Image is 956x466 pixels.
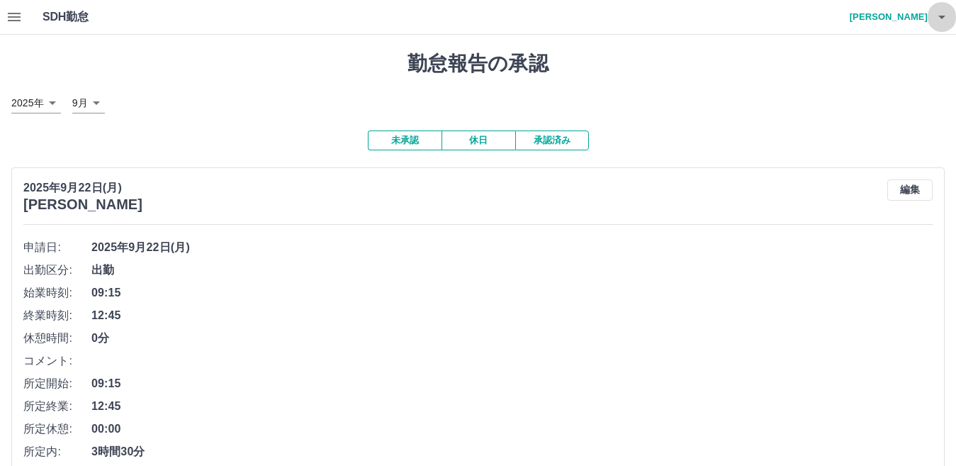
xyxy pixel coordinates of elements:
span: 休憩時間: [23,330,91,347]
span: 出勤区分: [23,262,91,279]
span: 12:45 [91,307,933,324]
span: 09:15 [91,284,933,301]
button: 編集 [887,179,933,201]
span: 所定内: [23,443,91,460]
span: コメント: [23,353,91,370]
span: 2025年9月22日(月) [91,239,933,256]
span: 00:00 [91,421,933,438]
span: 始業時刻: [23,284,91,301]
h3: [PERSON_NAME] [23,196,142,213]
span: 09:15 [91,375,933,392]
button: 未承認 [368,131,442,150]
p: 2025年9月22日(月) [23,179,142,196]
span: 出勤 [91,262,933,279]
span: 0分 [91,330,933,347]
span: 所定休憩: [23,421,91,438]
span: 所定開始: [23,375,91,392]
button: 承認済み [515,131,589,150]
button: 休日 [442,131,515,150]
span: 終業時刻: [23,307,91,324]
span: 申請日: [23,239,91,256]
span: 12:45 [91,398,933,415]
h1: 勤怠報告の承認 [11,52,945,76]
div: 2025年 [11,93,61,113]
span: 3時間30分 [91,443,933,460]
span: 所定終業: [23,398,91,415]
div: 9月 [72,93,105,113]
